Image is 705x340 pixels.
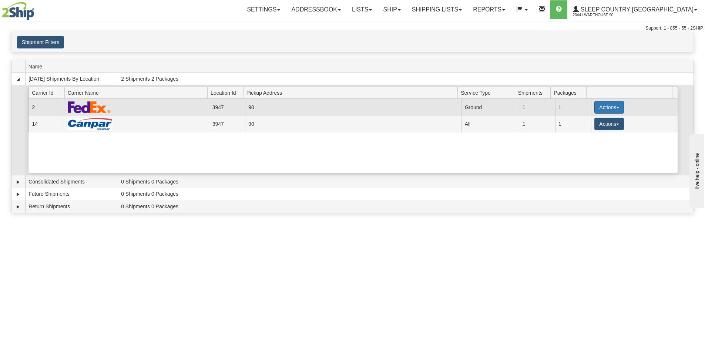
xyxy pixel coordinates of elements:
span: Name [28,61,118,72]
td: 3947 [209,116,245,132]
td: 2 Shipments 2 Packages [118,73,694,85]
td: 1 [555,116,591,132]
a: Lists [346,0,377,19]
div: Support: 1 - 855 - 55 - 2SHIP [2,25,703,31]
td: Consolidated Shipments [25,175,118,188]
a: Addressbook [286,0,346,19]
span: Location Id [211,87,243,98]
td: 0 Shipments 0 Packages [118,200,694,213]
a: Collapse [14,75,22,83]
td: 0 Shipments 0 Packages [118,175,694,188]
td: 1 [519,116,555,132]
td: 3947 [209,99,245,115]
td: 2 [28,99,64,115]
a: Sleep Country [GEOGRAPHIC_DATA] 2044 / Warehouse 90 [567,0,703,19]
td: Ground [461,99,519,115]
img: Canpar [68,118,113,130]
iframe: chat widget [688,132,704,208]
a: Expand [14,191,22,198]
td: [DATE] Shipments By Location [25,73,118,85]
img: logo2044.jpg [2,2,34,20]
td: All [461,116,519,132]
a: Expand [14,178,22,186]
button: Actions [594,101,624,114]
a: Settings [241,0,286,19]
td: 1 [519,99,555,115]
span: 2044 / Warehouse 90 [573,11,628,19]
div: live help - online [6,6,68,12]
span: Pickup Address [246,87,458,98]
span: Carrier Id [32,87,64,98]
a: Shipping lists [406,0,467,19]
span: Service Type [461,87,515,98]
span: Packages [554,87,586,98]
button: Shipment Filters [17,36,64,48]
span: Carrier Name [68,87,208,98]
a: Expand [14,203,22,211]
td: Return Shipments [25,200,118,213]
img: FedEx [68,101,111,113]
a: Ship [377,0,406,19]
td: 0 Shipments 0 Packages [118,188,694,201]
td: 90 [245,99,461,115]
td: 14 [28,116,64,132]
a: Reports [467,0,511,19]
td: Future Shipments [25,188,118,201]
span: Sleep Country [GEOGRAPHIC_DATA] [579,6,694,13]
td: 1 [555,99,591,115]
td: 90 [245,116,461,132]
span: Shipments [518,87,551,98]
button: Actions [594,118,624,130]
